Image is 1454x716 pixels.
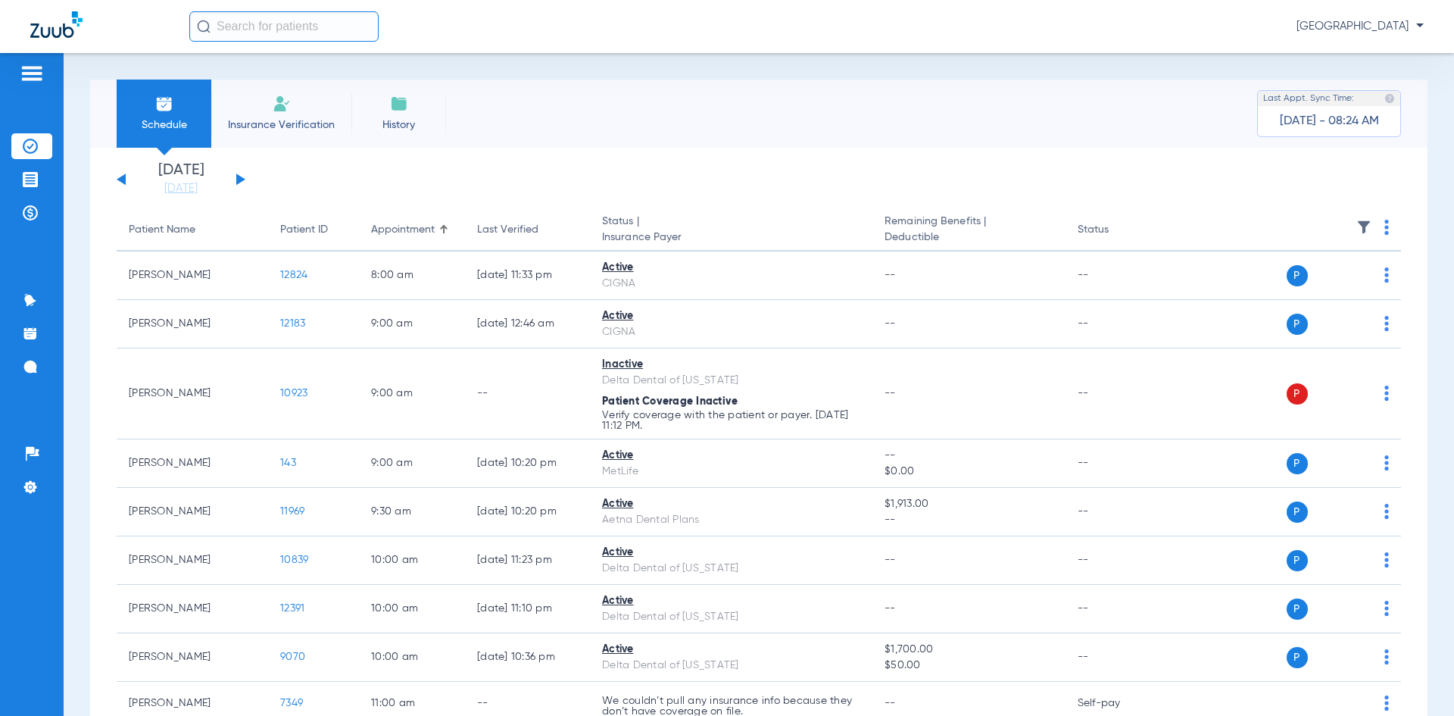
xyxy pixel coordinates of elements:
[885,698,896,708] span: --
[602,496,860,512] div: Active
[359,488,465,536] td: 9:30 AM
[280,652,305,662] span: 9070
[1287,265,1308,286] span: P
[885,512,1053,528] span: --
[1287,383,1308,405] span: P
[602,410,860,431] p: Verify coverage with the patient or payer. [DATE] 11:12 PM.
[359,633,465,682] td: 10:00 AM
[1287,550,1308,571] span: P
[280,603,304,614] span: 12391
[602,260,860,276] div: Active
[602,561,860,577] div: Delta Dental of [US_STATE]
[885,318,896,329] span: --
[280,506,304,517] span: 11969
[602,658,860,674] div: Delta Dental of [US_STATE]
[1287,599,1308,620] span: P
[280,458,296,468] span: 143
[602,308,860,324] div: Active
[189,11,379,42] input: Search for patients
[1263,91,1354,106] span: Last Appt. Sync Time:
[280,388,307,399] span: 10923
[1066,349,1168,439] td: --
[1066,536,1168,585] td: --
[30,11,83,38] img: Zuub Logo
[1356,220,1371,235] img: filter.svg
[885,464,1053,480] span: $0.00
[390,95,408,113] img: History
[20,64,44,83] img: hamburger-icon
[885,555,896,565] span: --
[359,439,465,488] td: 9:00 AM
[602,642,860,658] div: Active
[602,464,860,480] div: MetLife
[1287,314,1308,335] span: P
[1066,633,1168,682] td: --
[155,95,173,113] img: Schedule
[1066,252,1168,300] td: --
[117,536,268,585] td: [PERSON_NAME]
[602,396,738,407] span: Patient Coverage Inactive
[1384,93,1395,104] img: last sync help info
[363,117,435,133] span: History
[280,270,307,280] span: 12824
[128,117,200,133] span: Schedule
[1384,267,1389,283] img: group-dot-blue.svg
[117,349,268,439] td: [PERSON_NAME]
[602,448,860,464] div: Active
[129,222,256,238] div: Patient Name
[1384,220,1389,235] img: group-dot-blue.svg
[602,373,860,389] div: Delta Dental of [US_STATE]
[602,609,860,625] div: Delta Dental of [US_STATE]
[602,230,860,245] span: Insurance Payer
[371,222,453,238] div: Appointment
[872,209,1065,252] th: Remaining Benefits |
[136,181,226,196] a: [DATE]
[1378,643,1454,716] iframe: Chat Widget
[1296,19,1424,34] span: [GEOGRAPHIC_DATA]
[1384,552,1389,567] img: group-dot-blue.svg
[885,388,896,399] span: --
[117,488,268,536] td: [PERSON_NAME]
[280,222,347,238] div: Patient ID
[359,252,465,300] td: 8:00 AM
[465,252,590,300] td: [DATE] 11:33 PM
[129,222,195,238] div: Patient Name
[465,585,590,633] td: [DATE] 11:10 PM
[1287,647,1308,668] span: P
[885,270,896,280] span: --
[117,633,268,682] td: [PERSON_NAME]
[1066,209,1168,252] th: Status
[885,230,1053,245] span: Deductible
[885,642,1053,658] span: $1,700.00
[1066,300,1168,349] td: --
[1384,386,1389,401] img: group-dot-blue.svg
[465,349,590,439] td: --
[465,300,590,349] td: [DATE] 12:46 AM
[359,349,465,439] td: 9:00 AM
[117,585,268,633] td: [PERSON_NAME]
[885,603,896,614] span: --
[1287,502,1308,523] span: P
[602,593,860,609] div: Active
[590,209,872,252] th: Status |
[602,357,860,373] div: Inactive
[885,448,1053,464] span: --
[280,555,308,565] span: 10839
[465,536,590,585] td: [DATE] 11:23 PM
[280,698,303,708] span: 7349
[885,496,1053,512] span: $1,913.00
[359,585,465,633] td: 10:00 AM
[117,439,268,488] td: [PERSON_NAME]
[602,276,860,292] div: CIGNA
[465,439,590,488] td: [DATE] 10:20 PM
[1066,585,1168,633] td: --
[359,536,465,585] td: 10:00 AM
[477,222,538,238] div: Last Verified
[602,512,860,528] div: Aetna Dental Plans
[359,300,465,349] td: 9:00 AM
[1384,601,1389,616] img: group-dot-blue.svg
[223,117,340,133] span: Insurance Verification
[117,300,268,349] td: [PERSON_NAME]
[1287,453,1308,474] span: P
